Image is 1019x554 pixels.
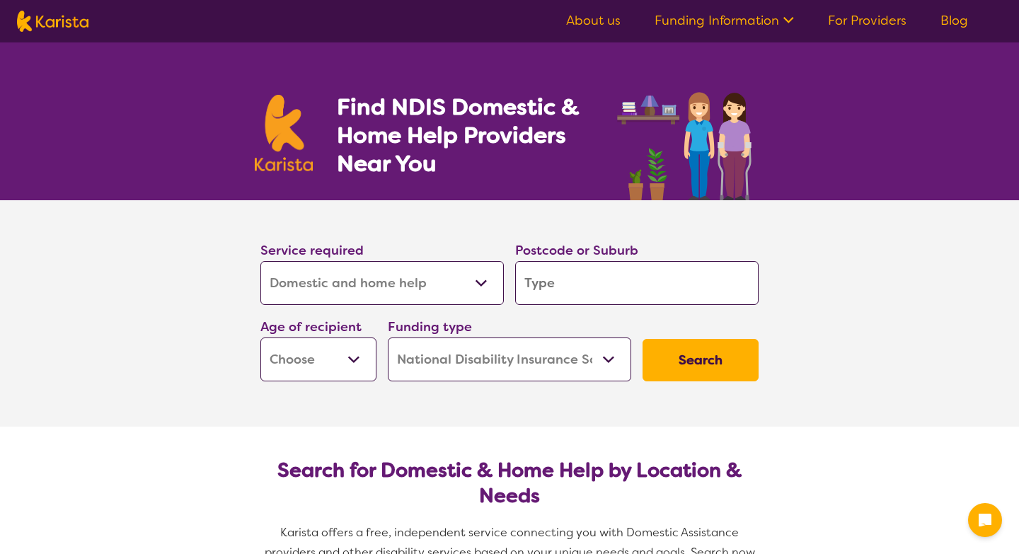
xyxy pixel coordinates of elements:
a: About us [566,12,621,29]
label: Funding type [388,318,472,335]
h2: Search for Domestic & Home Help by Location & Needs [272,458,747,509]
img: Karista logo [17,11,88,32]
a: For Providers [828,12,906,29]
button: Search [643,339,759,381]
label: Service required [260,242,364,259]
input: Type [515,261,759,305]
label: Postcode or Suburb [515,242,638,259]
h1: Find NDIS Domestic & Home Help Providers Near You [337,93,599,178]
img: Karista logo [255,95,313,171]
img: domestic-help [613,76,764,200]
a: Blog [940,12,968,29]
label: Age of recipient [260,318,362,335]
a: Funding Information [655,12,794,29]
